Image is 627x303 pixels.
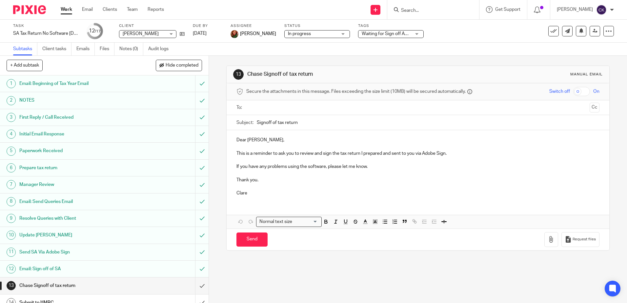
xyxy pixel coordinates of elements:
img: svg%3E [596,5,607,15]
span: On [593,88,599,95]
input: Search [400,8,459,14]
h1: Email: Sign off of SA [19,264,132,274]
a: Notes (0) [119,43,143,55]
a: Email [82,6,93,13]
span: Normal text size [258,218,293,225]
h1: Manager Review [19,180,132,190]
span: Waiting for Sign off Adobe [362,31,415,36]
label: Assignee [231,23,276,29]
p: Thank you. [236,177,599,183]
a: Clients [103,6,117,13]
a: Emails [76,43,95,55]
span: Switch off [549,88,570,95]
span: Request files [573,237,596,242]
div: 5 [7,147,16,156]
h1: Email: Send Queries Email [19,197,132,207]
img: Pixie [13,5,46,14]
h1: Chase Signoff of tax return [19,281,132,291]
span: [PERSON_NAME] [240,30,276,37]
a: Reports [148,6,164,13]
div: 12 [89,27,101,35]
div: 1 [7,79,16,88]
div: 13 [7,281,16,290]
div: 3 [7,113,16,122]
div: 11 [7,248,16,257]
label: Tags [358,23,424,29]
label: Status [284,23,350,29]
button: + Add subtask [7,60,43,71]
a: Client tasks [42,43,71,55]
button: Hide completed [156,60,202,71]
h1: Initial Email Response [19,129,132,139]
label: Client [119,23,185,29]
p: Dear [PERSON_NAME], [236,137,599,143]
div: 13 [233,69,244,80]
div: 10 [7,231,16,240]
p: This is a reminder to ask you to review and sign the tax return I prepared and sent to you via Ad... [236,150,599,157]
p: [PERSON_NAME] [557,6,593,13]
h1: NOTES [19,95,132,105]
h1: Send SA Via Adobe Sign [19,247,132,257]
span: In progress [288,31,311,36]
h1: Update [PERSON_NAME] [19,230,132,240]
div: SA Tax Return No Software 2021-2025 [13,30,79,37]
span: Secure the attachments in this message. Files exceeding the size limit (10MB) will be secured aut... [246,88,466,95]
button: Cc [590,103,599,112]
div: 12 [7,264,16,273]
div: SA Tax Return No Software [DATE]-[DATE] [13,30,79,37]
a: Team [127,6,138,13]
a: Audit logs [148,43,173,55]
div: 8 [7,197,16,206]
label: Subject: [236,119,253,126]
small: /17 [95,30,101,33]
input: Send [236,232,268,247]
input: Search for option [294,218,318,225]
h1: First Reply / Call Received [19,112,132,122]
div: 6 [7,163,16,172]
div: Manual email [570,72,603,77]
span: Get Support [495,7,520,12]
div: 7 [7,180,16,189]
h1: Prepare tax return [19,163,132,173]
a: Work [61,6,72,13]
label: Task [13,23,79,29]
div: 2 [7,96,16,105]
p: Clare [236,190,599,196]
p: If you have any problems using the software, please let me know. [236,163,599,170]
div: Search for option [256,217,322,227]
label: To: [236,104,244,111]
div: 4 [7,130,16,139]
h1: Chase Signoff of tax return [247,71,432,78]
h1: Resolve Queries with Client [19,213,132,223]
img: sallycropped.JPG [231,30,238,38]
h1: Paperwork Received [19,146,132,156]
div: 9 [7,214,16,223]
span: [PERSON_NAME] [123,31,159,36]
span: Hide completed [166,63,198,68]
a: Subtasks [13,43,37,55]
label: Due by [193,23,222,29]
a: Files [100,43,114,55]
h1: Email: Beginning of Tax Year Email [19,79,132,89]
span: [DATE] [193,31,207,36]
button: Request files [561,232,599,247]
